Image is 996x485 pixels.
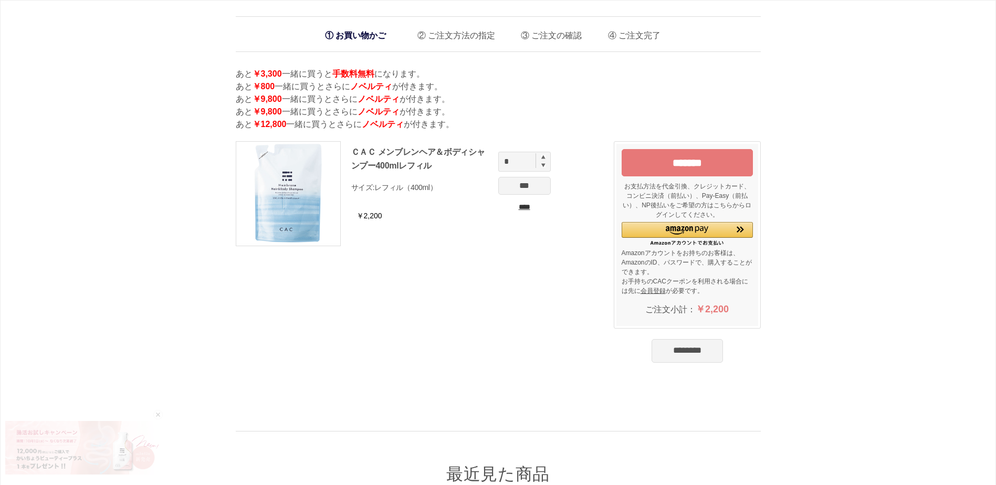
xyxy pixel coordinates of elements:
span: ￥12,800 [253,120,287,129]
div: Amazon Pay - Amazonアカウントをお使いください [622,222,753,246]
p: あと 一緒に買うとさらに が付きます。 [236,106,761,118]
span: 手数料無料 [332,69,374,78]
p: あと 一緒に買うとさらに が付きます。 [236,118,761,131]
p: サイズ: [351,183,493,193]
span: ノベルティ [362,120,404,129]
li: ご注文の確認 [513,22,582,44]
p: あと 一緒に買うとさらに が付きます。 [236,93,761,106]
img: spinminus.gif [541,163,546,167]
span: ￥2,200 [696,304,729,314]
p: Amazonアカウントをお持ちのお客様は、AmazonのID、パスワードで、購入することができます。 お手持ちのCACクーポンを利用される場合には先に が必要です。 [622,248,753,296]
div: ご注文小計： [622,298,753,321]
span: ￥3,300 [253,69,282,78]
span: レフィル（400ml） [374,183,437,192]
li: ご注文方法の指定 [410,22,495,44]
li: ご注文完了 [600,22,660,44]
p: あと 一緒に買うとさらに が付きます。 [236,80,761,93]
p: あと 一緒に買うと になります。 [236,68,761,80]
p: お支払方法を代金引換、クレジットカード、コンビニ決済（前払い）、Pay-Easy（前払い）、NP後払いをご希望の方はこちらからログインしてください。 [622,182,753,219]
span: ノベルティ [358,107,400,116]
a: 会員登録 [641,287,666,294]
li: お買い物かご [320,25,391,46]
img: spinplus.gif [541,155,546,159]
span: ￥9,800 [253,94,282,103]
span: ￥9,800 [253,107,282,116]
a: ＣＡＣ メンブレンヘア＆ボディシャンプー400mlレフィル [351,147,485,170]
span: ノベルティ [358,94,400,103]
span: ￥800 [253,82,275,91]
img: ＣＡＣ メンブレンヘア＆ボディシャンプー400mlレフィル [236,142,340,246]
span: ノベルティ [350,82,392,91]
